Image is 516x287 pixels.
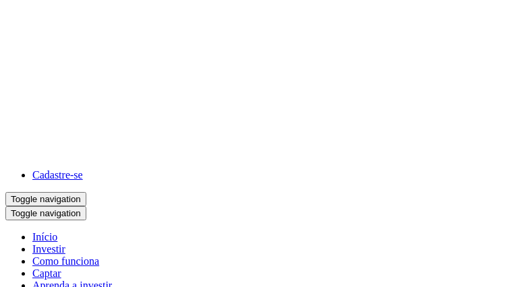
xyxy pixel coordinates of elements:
[32,231,57,243] a: Início
[32,169,83,181] a: Cadastre-se
[32,255,99,267] a: Como funciona
[32,243,65,255] a: Investir
[32,267,61,279] a: Captar
[5,14,410,149] img: EqSeed
[11,194,81,204] span: Toggle navigation
[5,192,86,206] button: Toggle navigation
[11,208,81,218] span: Toggle navigation
[5,206,86,220] button: Toggle navigation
